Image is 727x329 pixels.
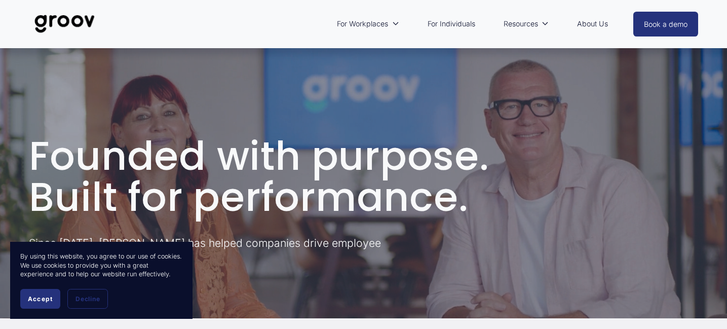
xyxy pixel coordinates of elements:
[20,289,60,309] button: Accept
[572,12,613,35] a: About Us
[29,236,417,266] p: Since [DATE], [PERSON_NAME] has helped companies drive employee performance.
[499,12,554,35] a: folder dropdown
[633,12,698,36] a: Book a demo
[75,295,100,303] span: Decline
[10,242,193,319] section: Cookie banner
[504,17,538,30] span: Resources
[423,12,480,35] a: For Individuals
[29,7,100,41] img: Groov | Unlock Human Potential at Work and in Life
[29,136,698,217] h1: Founded with purpose. Built for performance.
[337,17,388,30] span: For Workplaces
[20,252,182,279] p: By using this website, you agree to our use of cookies. We use cookies to provide you with a grea...
[28,295,53,303] span: Accept
[67,289,108,309] button: Decline
[332,12,404,35] a: folder dropdown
